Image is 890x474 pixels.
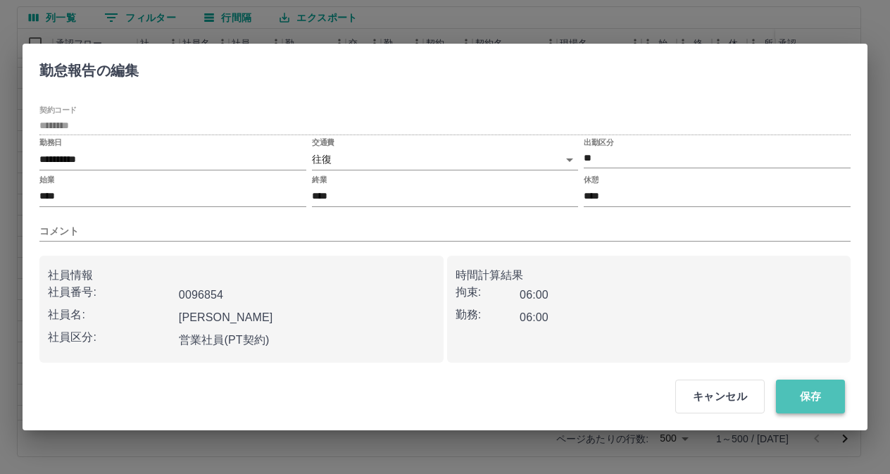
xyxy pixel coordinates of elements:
[179,289,223,301] b: 0096854
[48,329,173,346] p: 社員区分:
[776,380,845,413] button: 保存
[179,334,270,346] b: 営業社員(PT契約)
[456,267,843,284] p: 時間計算結果
[312,137,334,148] label: 交通費
[48,284,173,301] p: 社員番号:
[179,311,273,323] b: [PERSON_NAME]
[584,174,598,185] label: 休憩
[39,137,62,148] label: 勤務日
[675,380,765,413] button: キャンセル
[520,311,549,323] b: 06:00
[312,174,327,185] label: 終業
[23,44,156,92] h2: 勤怠報告の編集
[456,284,520,301] p: 拘束:
[456,306,520,323] p: 勤務:
[584,137,613,148] label: 出勤区分
[312,149,579,170] div: 往復
[48,267,435,284] p: 社員情報
[39,105,77,116] label: 契約コード
[520,289,549,301] b: 06:00
[48,306,173,323] p: 社員名:
[39,174,54,185] label: 始業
